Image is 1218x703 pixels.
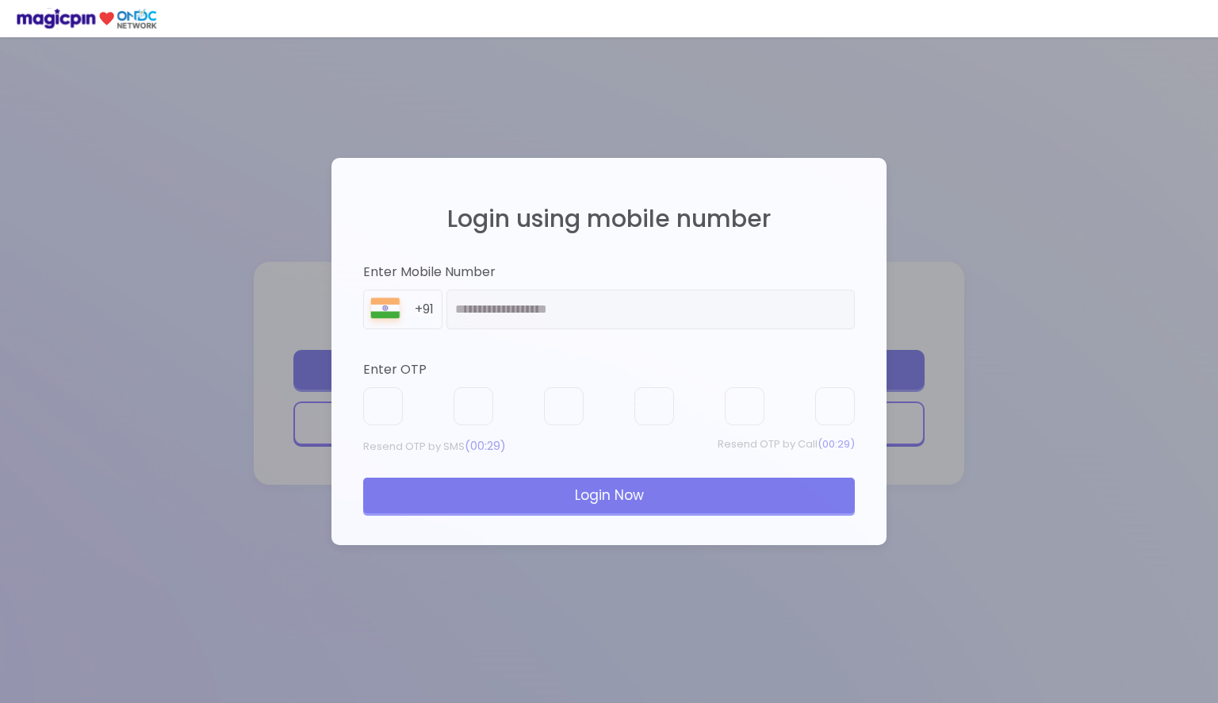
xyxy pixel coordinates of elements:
div: Enter Mobile Number [363,263,855,282]
div: +91 [415,301,442,319]
div: Enter OTP [363,361,855,379]
h2: Login using mobile number [363,206,855,232]
img: ondc-logo-new-small.8a59708e.svg [16,8,157,29]
div: Login Now [363,478,855,513]
img: 8BGLRPwvQ+9ZgAAAAASUVORK5CYII= [364,294,407,328]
